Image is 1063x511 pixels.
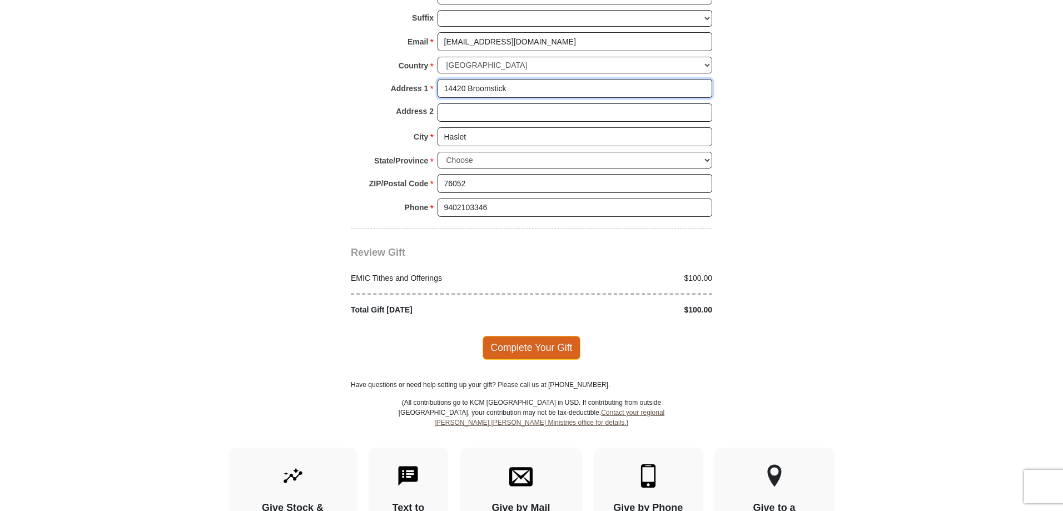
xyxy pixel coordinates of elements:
[412,10,434,26] strong: Suffix
[408,34,428,49] strong: Email
[398,398,665,448] p: (All contributions go to KCM [GEOGRAPHIC_DATA] in USD. If contributing from outside [GEOGRAPHIC_D...
[483,336,581,359] span: Complete Your Gift
[351,380,712,390] p: Have questions or need help setting up your gift? Please call us at [PHONE_NUMBER].
[374,153,428,168] strong: State/Province
[637,464,660,488] img: mobile.svg
[405,200,429,215] strong: Phone
[351,247,405,258] span: Review Gift
[281,464,305,488] img: give-by-stock.svg
[396,464,420,488] img: text-to-give.svg
[345,304,532,316] div: Total Gift [DATE]
[399,58,429,73] strong: Country
[767,464,782,488] img: other-region
[531,272,718,284] div: $100.00
[345,272,532,284] div: EMIC Tithes and Offerings
[369,176,429,191] strong: ZIP/Postal Code
[509,464,533,488] img: envelope.svg
[396,103,434,119] strong: Address 2
[391,81,429,96] strong: Address 1
[434,409,664,426] a: Contact your regional [PERSON_NAME] [PERSON_NAME] Ministries office for details.
[414,129,428,145] strong: City
[531,304,718,316] div: $100.00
